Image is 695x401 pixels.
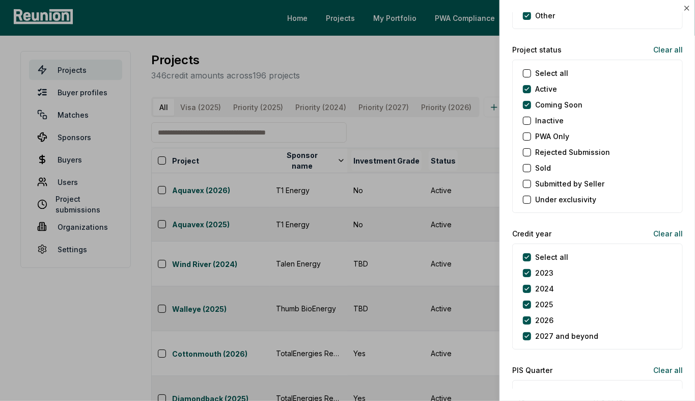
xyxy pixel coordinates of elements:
[535,178,604,189] label: Submitted by Seller
[535,84,557,94] label: Active
[512,228,551,239] label: Credit year
[535,115,564,126] label: Inactive
[535,10,555,21] label: Other
[645,360,683,380] button: Clear all
[535,252,568,262] label: Select all
[535,163,551,173] label: Sold
[535,299,553,310] label: 2025
[535,147,610,157] label: Rejected Submission
[645,39,683,60] button: Clear all
[535,99,582,110] label: Coming Soon
[535,331,598,341] label: 2027 and beyond
[512,365,552,376] label: PIS Quarter
[512,44,562,55] label: Project status
[535,268,553,278] label: 2023
[645,223,683,244] button: Clear all
[535,194,596,205] label: Under exclusivity
[535,68,568,78] label: Select all
[535,283,554,294] label: 2024
[535,315,553,326] label: 2026
[535,388,568,399] label: Select all
[535,131,569,142] label: PWA Only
